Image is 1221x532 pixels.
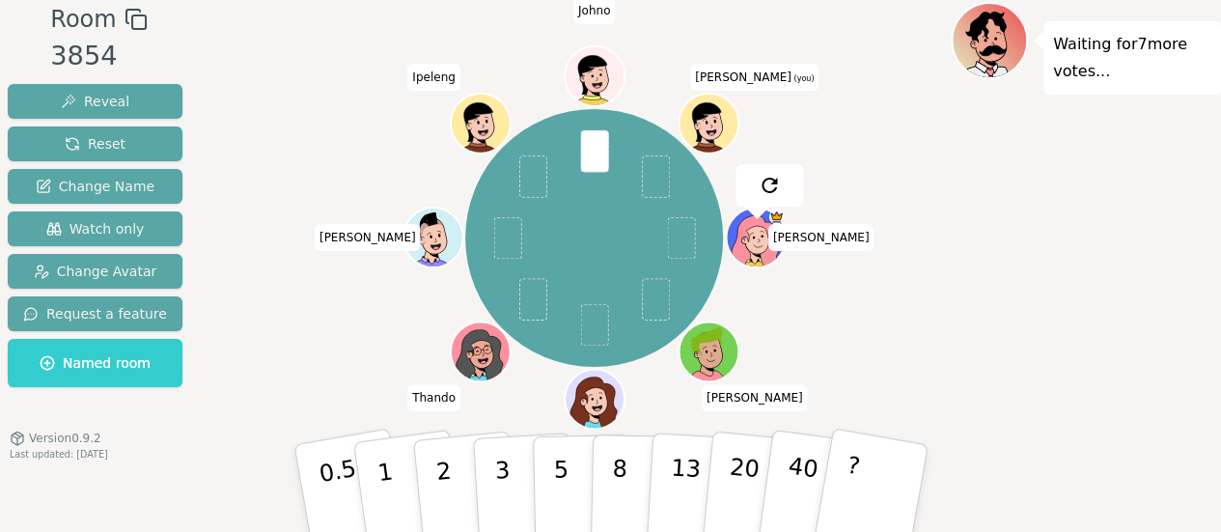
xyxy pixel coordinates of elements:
[8,211,182,246] button: Watch only
[40,353,151,373] span: Named room
[8,339,182,387] button: Named room
[61,92,129,111] span: Reveal
[8,126,182,161] button: Reset
[8,169,182,204] button: Change Name
[29,431,101,446] span: Version 0.9.2
[768,224,874,251] span: Click to change your name
[768,210,783,224] span: Norval is the host
[65,134,125,154] span: Reset
[407,384,460,411] span: Click to change your name
[36,177,154,196] span: Change Name
[10,431,101,446] button: Version0.9.2
[50,37,147,76] div: 3854
[407,64,459,91] span: Click to change your name
[46,219,145,238] span: Watch only
[23,304,167,323] span: Request a feature
[8,296,182,331] button: Request a feature
[1053,31,1211,85] p: Waiting for 7 more votes...
[315,224,421,251] span: Click to change your name
[10,449,108,460] span: Last updated: [DATE]
[50,2,116,37] span: Room
[34,262,157,281] span: Change Avatar
[791,74,815,83] span: (you)
[8,84,182,119] button: Reveal
[758,174,781,197] img: reset
[702,384,808,411] span: Click to change your name
[8,254,182,289] button: Change Avatar
[680,96,736,152] button: Click to change your avatar
[690,64,819,91] span: Click to change your name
